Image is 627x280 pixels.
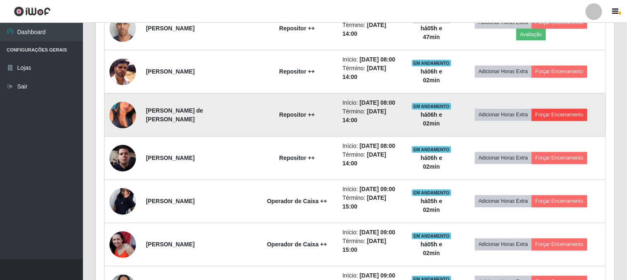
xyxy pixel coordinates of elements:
[343,194,401,211] li: Término:
[109,231,136,258] img: 1743338839822.jpeg
[420,68,442,84] strong: há 06 h e 02 min
[412,103,451,110] span: EM ANDAMENTO
[343,142,401,150] li: Início:
[146,68,194,75] strong: [PERSON_NAME]
[146,241,194,248] strong: [PERSON_NAME]
[14,6,51,17] img: CoreUI Logo
[420,111,442,127] strong: há 06 h e 02 min
[343,271,401,280] li: Início:
[109,172,136,231] img: 1742948591558.jpeg
[343,64,401,81] li: Término:
[343,55,401,64] li: Início:
[475,109,532,120] button: Adicionar Horas Extra
[532,152,587,164] button: Forçar Encerramento
[516,29,546,40] button: Avaliação
[146,107,203,123] strong: [PERSON_NAME] de [PERSON_NAME]
[267,198,327,204] strong: Operador de Caixa ++
[146,25,194,32] strong: [PERSON_NAME]
[343,228,401,237] li: Início:
[420,25,442,40] strong: há 05 h e 47 min
[412,233,451,239] span: EM ANDAMENTO
[109,91,136,139] img: 1757413625096.jpeg
[343,107,401,125] li: Término:
[279,25,315,32] strong: Repositor ++
[360,56,395,63] time: [DATE] 08:00
[475,152,532,164] button: Adicionar Horas Extra
[279,68,315,75] strong: Repositor ++
[109,11,136,46] img: 1698511606496.jpeg
[360,186,395,192] time: [DATE] 09:00
[343,237,401,254] li: Término:
[420,241,442,256] strong: há 05 h e 02 min
[343,98,401,107] li: Início:
[532,66,587,77] button: Forçar Encerramento
[532,109,587,120] button: Forçar Encerramento
[360,142,395,149] time: [DATE] 08:00
[532,238,587,250] button: Forçar Encerramento
[475,195,532,207] button: Adicionar Horas Extra
[343,185,401,194] li: Início:
[343,150,401,168] li: Término:
[109,128,136,187] img: 1759495872658.jpeg
[360,272,395,279] time: [DATE] 09:00
[360,99,395,106] time: [DATE] 08:00
[412,189,451,196] span: EM ANDAMENTO
[279,155,315,161] strong: Repositor ++
[343,21,401,38] li: Término:
[475,238,532,250] button: Adicionar Horas Extra
[109,59,136,85] img: 1734717801679.jpeg
[279,111,315,118] strong: Repositor ++
[267,241,327,248] strong: Operador de Caixa ++
[420,155,442,170] strong: há 06 h e 02 min
[360,229,395,236] time: [DATE] 09:00
[146,155,194,161] strong: [PERSON_NAME]
[420,198,442,213] strong: há 05 h e 02 min
[475,66,532,77] button: Adicionar Horas Extra
[412,60,451,66] span: EM ANDAMENTO
[412,146,451,153] span: EM ANDAMENTO
[532,195,587,207] button: Forçar Encerramento
[146,198,194,204] strong: [PERSON_NAME]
